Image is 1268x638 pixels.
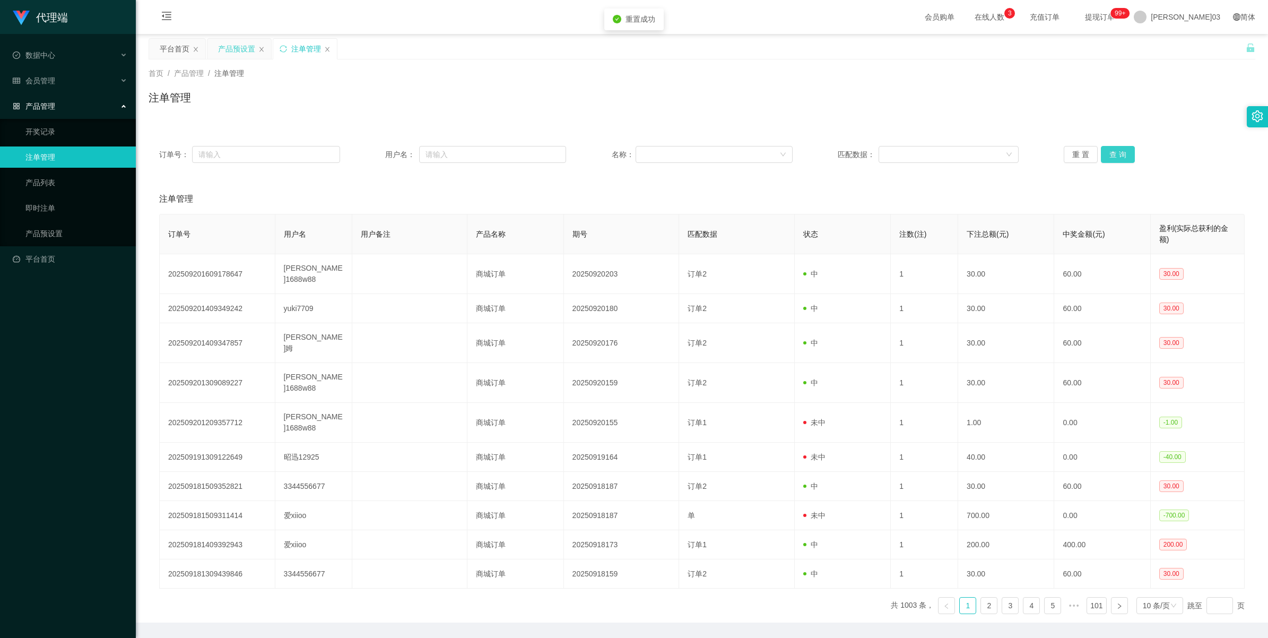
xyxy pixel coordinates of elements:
td: 20250920180 [564,294,680,323]
font: 未中 [811,511,826,520]
td: 202509181409392943 [160,530,275,559]
div: 跳至 页 [1187,597,1245,614]
td: 202509201409349242 [160,294,275,323]
li: 2 [980,597,997,614]
td: 1 [891,472,958,501]
span: 产品名称 [476,230,506,238]
td: 60.00 [1054,323,1150,363]
td: 1.00 [958,403,1054,443]
span: 30.00 [1159,568,1184,580]
td: 1 [891,530,958,559]
td: [PERSON_NAME]1688w88 [275,363,352,403]
div: 10 条/页 [1143,598,1170,614]
span: 期号 [572,230,587,238]
input: 请输入 [419,146,566,163]
span: 30.00 [1159,268,1184,280]
td: [PERSON_NAME]姆 [275,323,352,363]
td: 商城订单 [467,530,563,559]
td: 商城订单 [467,323,563,363]
span: 订单号 [168,230,190,238]
td: 商城订单 [467,501,563,530]
td: 30.00 [958,323,1054,363]
sup: 3 [1004,8,1015,19]
font: 产品管理 [25,102,55,110]
td: 20250918159 [564,559,680,589]
span: 首页 [149,69,163,77]
span: / [168,69,170,77]
a: 101 [1087,598,1106,614]
td: 3344556677 [275,472,352,501]
td: 1 [891,254,958,294]
span: 用户名 [284,230,306,238]
a: 4 [1023,598,1039,614]
a: 开奖记录 [25,121,127,142]
span: 订单1 [688,453,707,461]
span: ••• [1065,597,1082,614]
span: 匹配数据： [838,149,879,160]
td: 0.00 [1054,443,1150,472]
span: 匹配数据 [688,230,717,238]
td: 202509181509352821 [160,472,275,501]
a: 3 [1002,598,1018,614]
li: 下一页 [1111,597,1128,614]
span: 用户备注 [361,230,390,238]
td: [PERSON_NAME]1688w88 [275,254,352,294]
td: 20250918187 [564,501,680,530]
font: 在线人数 [975,13,1004,21]
i: 图标： table [13,77,20,84]
sup: 1220 [1110,8,1130,19]
td: 202509201309089227 [160,363,275,403]
td: 30.00 [958,254,1054,294]
span: -700.00 [1159,510,1189,521]
i: 图标：check-circle [613,15,621,23]
font: 会员管理 [25,76,55,85]
button: 查 询 [1101,146,1135,163]
span: 订单1 [688,418,707,427]
font: 提现订单 [1085,13,1115,21]
img: logo.9652507e.png [13,11,30,25]
li: 上一页 [938,597,955,614]
td: 爱xiioo [275,530,352,559]
font: 未中 [811,418,826,427]
td: 商城订单 [467,403,563,443]
i: 图标： 设置 [1252,110,1263,122]
i: 图标：左 [943,603,950,609]
td: 202509181309439846 [160,559,275,589]
i: 图标： 向下 [1170,602,1177,610]
span: 订单1 [688,540,707,549]
td: 昭迅12925 [275,443,352,472]
td: 20250920203 [564,254,680,294]
i: 图标： 向下 [1006,151,1012,159]
font: 中 [811,540,818,549]
a: 图标： 仪表板平台首页 [13,248,127,270]
span: 注单管理 [159,193,193,205]
td: 0.00 [1054,501,1150,530]
td: 60.00 [1054,363,1150,403]
td: 202509201209357712 [160,403,275,443]
span: 名称： [612,149,636,160]
span: 订单2 [688,304,707,313]
span: -40.00 [1159,451,1186,463]
li: 4 [1023,597,1040,614]
font: 简体 [1240,13,1255,21]
div: 平台首页 [160,39,189,59]
a: 2 [981,598,997,614]
span: 30.00 [1159,303,1184,314]
span: 200.00 [1159,539,1187,550]
span: 重置成功 [626,15,655,23]
td: 3344556677 [275,559,352,589]
td: 200.00 [958,530,1054,559]
span: -1.00 [1159,417,1182,428]
span: 下注总额(元) [967,230,1009,238]
td: 202509191309122649 [160,443,275,472]
span: 订单2 [688,570,707,578]
td: 60.00 [1054,254,1150,294]
span: 30.00 [1159,337,1184,349]
td: 60.00 [1054,559,1150,589]
td: 1 [891,323,958,363]
h1: 代理端 [36,1,68,35]
td: 1 [891,363,958,403]
span: 订单2 [688,378,707,387]
a: 5 [1045,598,1061,614]
span: 订单2 [688,270,707,278]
